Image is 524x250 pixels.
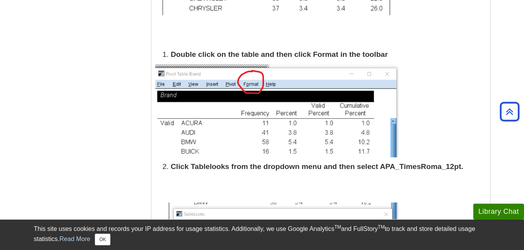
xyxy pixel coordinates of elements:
[497,106,522,117] a: Back to Top
[95,234,110,245] button: Close
[171,50,388,58] b: Double click on the table and then click Format in the toolbar
[378,224,385,230] sup: TM
[473,204,524,220] button: Library Chat
[334,224,341,230] sup: TM
[155,64,399,157] img: LPBnSP6UQA3QSED7oDSZ64k0fjOsXbWAqoq6JGYd3xf3JZ6CY4IYeGXFGW2YJRcgqiRrFBYexMf9Vs9jhrgsIzdjaJLoJzOpp...
[59,236,90,242] a: Read More
[34,224,490,245] div: This site uses cookies and records your IP address for usage statistics. Additionally, we use Goo...
[171,162,464,171] b: Click Tablelooks from the dropdown menu and then select APA_TimesRoma_12pt.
